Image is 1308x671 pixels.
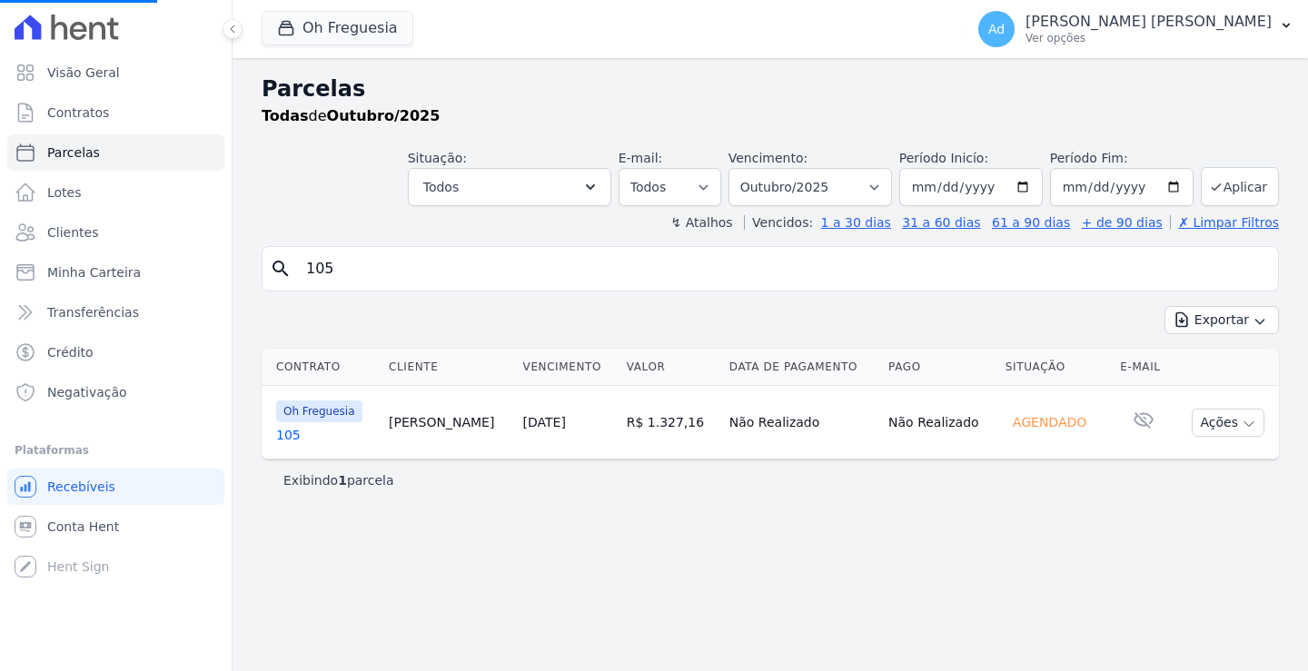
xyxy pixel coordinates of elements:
button: Exportar [1164,306,1279,334]
span: Minha Carteira [47,263,141,281]
label: Período Fim: [1050,149,1194,168]
button: Oh Freguesia [262,11,413,45]
th: E-mail [1113,349,1174,386]
label: E-mail: [619,151,663,165]
i: search [270,258,292,280]
div: Agendado [1006,410,1094,435]
button: Ad [PERSON_NAME] [PERSON_NAME] Ver opções [964,4,1308,54]
strong: Outubro/2025 [327,107,441,124]
span: Ad [988,23,1005,35]
th: Data de Pagamento [722,349,881,386]
span: Visão Geral [47,64,120,82]
strong: Todas [262,107,309,124]
b: 1 [338,473,347,488]
td: R$ 1.327,16 [619,386,722,459]
a: Transferências [7,294,224,331]
th: Contrato [262,349,381,386]
a: Visão Geral [7,54,224,91]
td: Não Realizado [881,386,998,459]
td: [PERSON_NAME] [381,386,515,459]
p: Ver opções [1026,31,1272,45]
td: Não Realizado [722,386,881,459]
a: 1 a 30 dias [821,215,891,230]
span: Clientes [47,223,98,242]
a: Parcelas [7,134,224,171]
th: Vencimento [516,349,619,386]
span: Contratos [47,104,109,122]
a: Contratos [7,94,224,131]
span: Transferências [47,303,139,321]
th: Valor [619,349,722,386]
a: 105 [276,426,374,444]
a: Crédito [7,334,224,370]
a: [DATE] [523,415,566,429]
span: Lotes [47,183,82,202]
div: Plataformas [15,439,217,461]
p: [PERSON_NAME] [PERSON_NAME] [1026,13,1272,31]
p: Exibindo parcela [283,471,394,489]
input: Buscar por nome do lote ou do cliente [295,251,1271,287]
span: Recebíveis [47,478,115,496]
button: Aplicar [1201,167,1279,206]
th: Situação [998,349,1113,386]
label: Período Inicío: [899,151,988,165]
label: Situação: [408,151,467,165]
span: Todos [423,176,459,198]
a: Lotes [7,174,224,211]
th: Pago [881,349,998,386]
button: Ações [1192,409,1264,437]
span: Oh Freguesia [276,400,362,422]
label: Vencimento: [728,151,808,165]
a: 31 a 60 dias [902,215,980,230]
h2: Parcelas [262,73,1279,105]
button: Todos [408,168,611,206]
span: Conta Hent [47,518,119,536]
th: Cliente [381,349,515,386]
a: 61 a 90 dias [992,215,1070,230]
p: de [262,105,440,127]
a: + de 90 dias [1082,215,1163,230]
a: Minha Carteira [7,254,224,291]
span: Negativação [47,383,127,401]
label: ↯ Atalhos [670,215,732,230]
a: Conta Hent [7,508,224,545]
a: Recebíveis [7,469,224,505]
span: Crédito [47,343,94,361]
a: ✗ Limpar Filtros [1170,215,1279,230]
span: Parcelas [47,143,100,162]
a: Negativação [7,374,224,410]
label: Vencidos: [744,215,813,230]
a: Clientes [7,214,224,251]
